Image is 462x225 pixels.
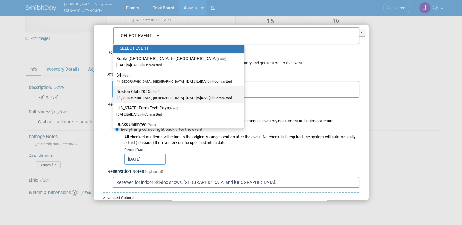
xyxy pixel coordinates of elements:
[117,33,156,38] span: -- SELECT EVENT --
[145,169,163,174] span: (optional)
[121,73,131,77] span: (Past)
[113,27,359,44] button: -- SELECT EVENT --
[217,57,226,61] span: (Past)
[358,29,366,37] button: X
[107,46,359,56] div: Reservation Date
[124,147,359,153] div: Return Date:
[124,154,166,165] input: Return Date
[116,44,238,52] label: -- SELECT EVENT --
[116,87,238,102] label: Boston Club 2025
[103,195,359,201] div: Advanced Options
[107,98,359,108] div: Return to Storage / Check-in
[113,57,154,68] input: Reservation Date
[116,57,230,67] span: [DATE] [DATE] Committed
[116,90,232,100] span: [DATE] [DATE] Committed
[107,68,359,78] div: Storage Location
[116,73,232,84] span: [DATE] [DATE] Committed
[124,134,359,146] div: All checked-out items will return to the original storage location after the event. No check-in i...
[147,123,156,127] span: (Past)
[197,96,200,100] span: to
[121,96,186,100] span: [GEOGRAPHIC_DATA], [GEOGRAPHIC_DATA]
[169,106,178,110] span: (Past)
[197,79,200,84] span: to
[127,63,130,67] span: to
[116,104,238,118] label: [US_STATE] Farm Tech Days
[119,127,202,133] label: Everything comes right back after the event
[150,90,160,94] span: (Past)
[127,112,130,116] span: to
[116,106,182,116] span: [DATE] [DATE] Committed
[121,80,186,84] span: [GEOGRAPHIC_DATA], [GEOGRAPHIC_DATA]
[107,169,144,174] span: Reservation Notes
[116,71,238,85] label: S4
[116,55,238,69] label: Buck/ [GEOGRAPHIC_DATA] to [GEOGRAPHIC_DATA]
[112,81,359,98] button: Off Road Warehouse[GEOGRAPHIC_DATA], [GEOGRAPHIC_DATA]
[116,120,238,134] label: Ducks Unlimited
